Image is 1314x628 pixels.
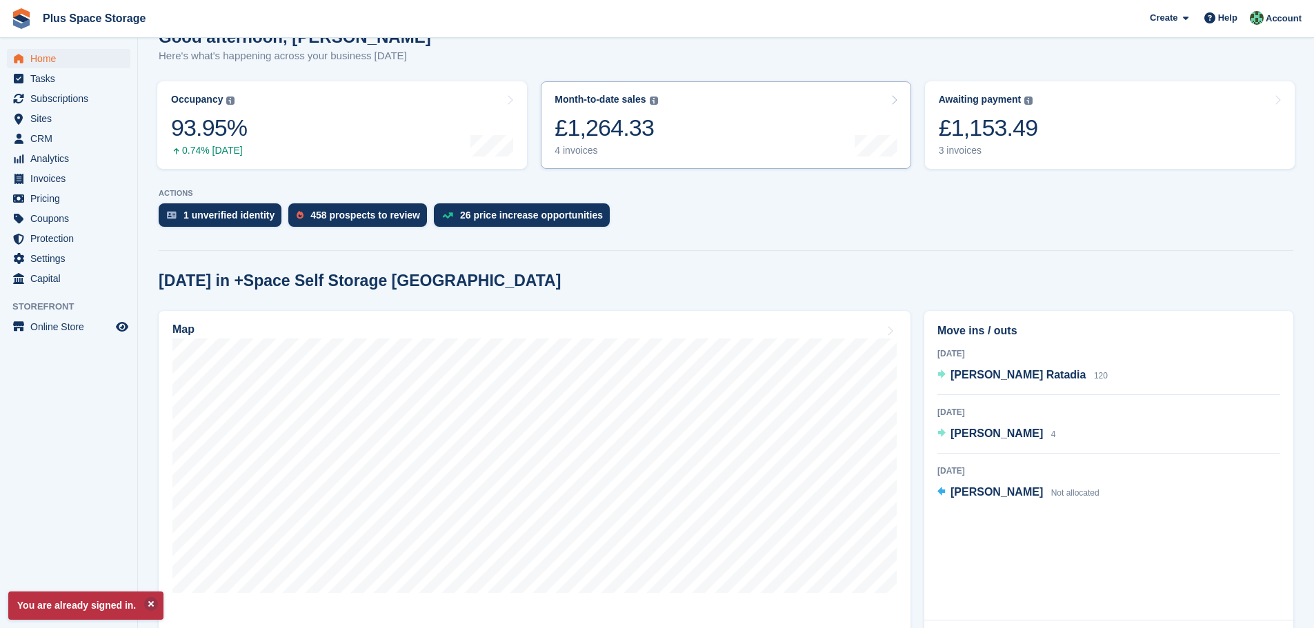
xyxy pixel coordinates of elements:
a: menu [7,169,130,188]
img: price_increase_opportunities-93ffe204e8149a01c8c9dc8f82e8f89637d9d84a8eef4429ea346261dce0b2c0.svg [442,212,453,219]
div: [DATE] [937,347,1280,360]
div: 3 invoices [939,145,1038,156]
img: prospect-51fa495bee0391a8d652442698ab0144808aea92771e9ea1ae160a38d050c398.svg [297,211,303,219]
div: 4 invoices [555,145,657,156]
span: Analytics [30,149,113,168]
span: Account [1266,12,1302,26]
a: Awaiting payment £1,153.49 3 invoices [925,81,1295,169]
a: Plus Space Storage [37,7,151,30]
a: menu [7,69,130,88]
a: menu [7,317,130,336]
span: Protection [30,229,113,248]
div: 26 price increase opportunities [460,210,603,221]
p: Here's what's happening across your business [DATE] [159,48,431,64]
span: Help [1218,11,1237,25]
p: ACTIONS [159,189,1293,198]
a: [PERSON_NAME] 4 [937,425,1055,443]
div: Month-to-date sales [555,94,646,105]
h2: [DATE] in +Space Self Storage [GEOGRAPHIC_DATA] [159,272,561,290]
a: menu [7,269,130,288]
p: You are already signed in. [8,591,163,620]
a: 1 unverified identity [159,203,288,234]
div: Occupancy [171,94,223,105]
span: Subscriptions [30,89,113,108]
span: Tasks [30,69,113,88]
a: Month-to-date sales £1,264.33 4 invoices [541,81,910,169]
span: Invoices [30,169,113,188]
div: 0.74% [DATE] [171,145,247,156]
img: stora-icon-8386f47178a22dfd0bd8f6a31ec36ba5ce8667c1dd55bd0f319d3a0aa187defe.svg [11,8,32,29]
span: [PERSON_NAME] [950,486,1043,498]
img: verify_identity-adf6edd0f0f0b5bbfe63781bf79b02c33cf7c696d77639b501bdc392416b5a36.svg [167,211,177,219]
div: £1,153.49 [939,114,1038,142]
div: [DATE] [937,406,1280,418]
a: menu [7,109,130,128]
span: Pricing [30,189,113,208]
a: Occupancy 93.95% 0.74% [DATE] [157,81,527,169]
a: Preview store [114,318,130,335]
a: [PERSON_NAME] Ratadia 120 [937,367,1108,385]
span: [PERSON_NAME] Ratadia [950,369,1086,381]
h2: Map [172,323,195,336]
div: 458 prospects to review [310,210,420,221]
div: [DATE] [937,465,1280,477]
span: [PERSON_NAME] [950,427,1043,439]
a: menu [7,49,130,68]
span: 120 [1094,371,1108,381]
div: Awaiting payment [939,94,1022,105]
span: Online Store [30,317,113,336]
span: Create [1150,11,1177,25]
a: menu [7,129,130,148]
a: menu [7,209,130,228]
a: menu [7,249,130,268]
img: Karolis Stasinskas [1250,11,1264,25]
a: [PERSON_NAME] Not allocated [937,484,1099,502]
a: menu [7,149,130,168]
a: 458 prospects to review [288,203,434,234]
h2: Move ins / outs [937,323,1280,339]
span: Capital [30,269,113,288]
div: 1 unverified identity [183,210,275,221]
img: icon-info-grey-7440780725fd019a000dd9b08b2336e03edf1995a4989e88bcd33f0948082b44.svg [650,97,658,105]
a: menu [7,229,130,248]
span: Sites [30,109,113,128]
img: icon-info-grey-7440780725fd019a000dd9b08b2336e03edf1995a4989e88bcd33f0948082b44.svg [1024,97,1033,105]
a: 26 price increase opportunities [434,203,617,234]
img: icon-info-grey-7440780725fd019a000dd9b08b2336e03edf1995a4989e88bcd33f0948082b44.svg [226,97,235,105]
span: 4 [1051,429,1056,439]
div: 93.95% [171,114,247,142]
span: CRM [30,129,113,148]
span: Storefront [12,300,137,314]
a: menu [7,89,130,108]
div: £1,264.33 [555,114,657,142]
span: Settings [30,249,113,268]
span: Home [30,49,113,68]
span: Coupons [30,209,113,228]
span: Not allocated [1051,488,1099,498]
a: menu [7,189,130,208]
